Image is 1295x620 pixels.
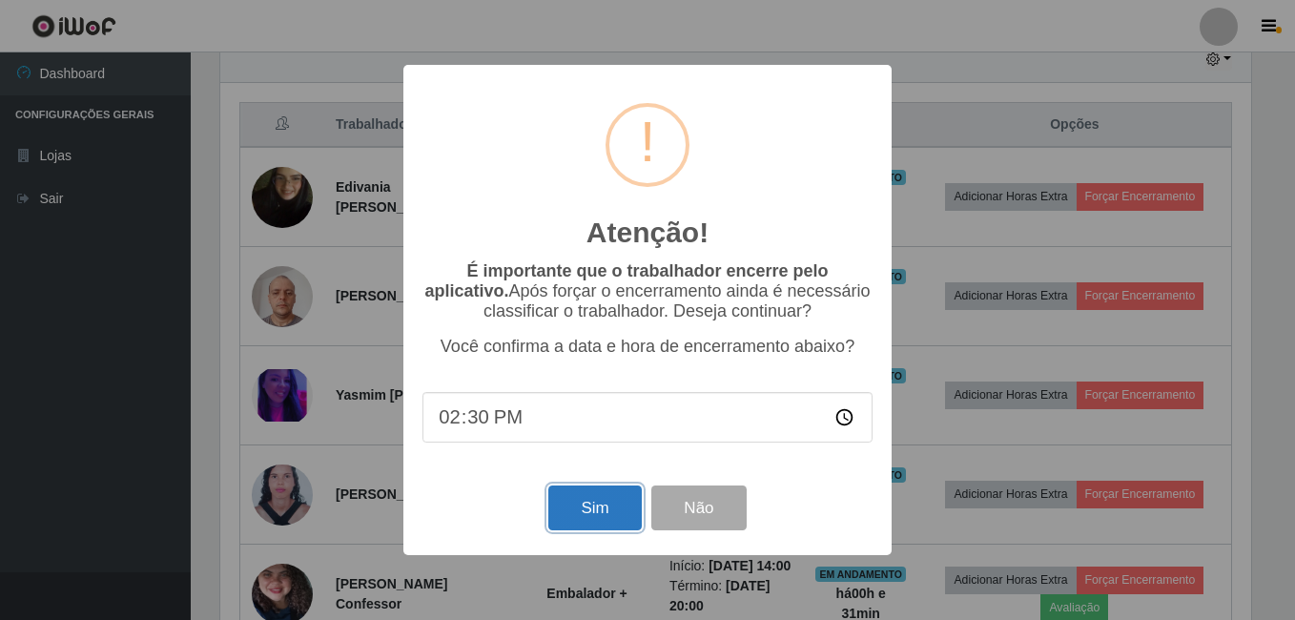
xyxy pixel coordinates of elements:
p: Você confirma a data e hora de encerramento abaixo? [422,337,873,357]
button: Sim [548,486,641,530]
h2: Atenção! [586,216,709,250]
b: É importante que o trabalhador encerre pelo aplicativo. [424,261,828,300]
p: Após forçar o encerramento ainda é necessário classificar o trabalhador. Deseja continuar? [422,261,873,321]
button: Não [651,486,746,530]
